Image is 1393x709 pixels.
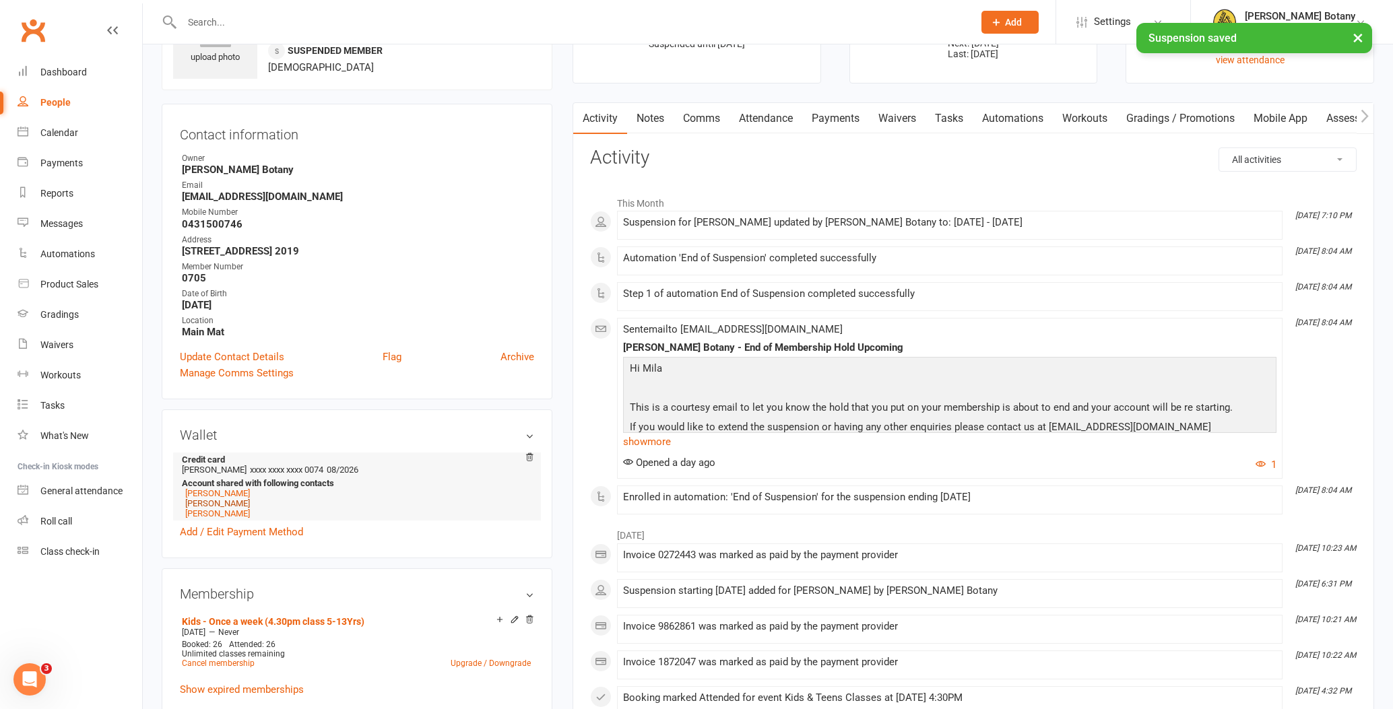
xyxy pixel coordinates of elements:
span: Settings [1094,7,1131,37]
strong: Account shared with following contacts [182,478,527,488]
span: [DEMOGRAPHIC_DATA] [268,61,374,73]
strong: [EMAIL_ADDRESS][DOMAIN_NAME] [182,191,534,203]
a: Gradings [18,300,142,330]
a: Class kiosk mode [18,537,142,567]
i: [DATE] 7:10 PM [1295,211,1351,220]
a: Product Sales [18,269,142,300]
strong: Main Mat [182,326,534,338]
a: Kids - Once a week (4.30pm class 5-13Yrs) [182,616,364,627]
div: Payments [40,158,83,168]
div: Enrolled in automation: 'End of Suspension' for the suspension ending [DATE] [623,492,1276,503]
strong: [PERSON_NAME] Botany [182,164,534,176]
i: [DATE] 10:22 AM [1295,650,1356,660]
span: Booked: 26 [182,640,222,649]
span: [DATE] [182,628,205,637]
strong: 0705 [182,272,534,284]
strong: 0431500746 [182,218,534,230]
a: show more [623,432,1276,451]
span: xxxx xxxx xxxx 0074 [250,465,323,475]
a: People [18,88,142,118]
a: Comms [674,103,730,134]
a: Show expired memberships [180,683,304,696]
div: Product Sales [40,279,98,290]
div: Calendar [40,127,78,138]
li: [PERSON_NAME] [180,452,534,520]
a: Cancel membership [182,659,255,668]
a: Automations [973,103,1053,134]
a: view attendance [1216,55,1285,65]
a: Reports [18,178,142,209]
strong: [DATE] [182,299,534,311]
span: 08/2026 [327,465,358,475]
div: Invoice 0272443 was marked as paid by the payment provider [623,549,1276,561]
span: Sent email to [EMAIL_ADDRESS][DOMAIN_NAME] [623,323,843,335]
a: Add / Edit Payment Method [180,524,303,540]
a: Dashboard [18,57,142,88]
a: Payments [802,103,869,134]
a: Calendar [18,118,142,148]
a: General attendance kiosk mode [18,476,142,506]
div: What's New [40,430,89,441]
input: Search... [178,13,964,32]
div: Invoice 1872047 was marked as paid by the payment provider [623,656,1276,668]
a: Mobile App [1244,103,1317,134]
div: Owner [182,152,534,165]
a: Waivers [18,330,142,360]
div: Tasks [40,400,65,411]
a: Notes [627,103,674,134]
div: Date of Birth [182,288,534,300]
i: [DATE] 10:23 AM [1295,543,1356,553]
div: Waivers [40,339,73,350]
div: [PERSON_NAME] Botany [1245,10,1355,22]
div: Step 1 of automation End of Suspension completed successfully [623,288,1276,300]
div: Reports [40,188,73,199]
div: Automations [40,248,95,259]
div: General attendance [40,485,123,496]
div: Messages [40,218,83,229]
h3: Activity [590,147,1357,168]
a: [PERSON_NAME] [185,498,250,508]
i: [DATE] 6:31 PM [1295,579,1351,588]
iframe: Intercom live chat [13,663,46,696]
div: Mobile Number [182,206,534,219]
p: Hi Mila [626,360,1273,380]
div: Workouts [40,370,81,380]
h3: Contact information [180,122,534,142]
li: [DATE] [590,521,1357,543]
div: People [40,97,71,108]
span: Add [1005,17,1022,28]
h3: Membership [180,586,534,601]
div: Dashboard [40,67,87,77]
i: [DATE] 10:21 AM [1295,615,1356,624]
button: × [1346,23,1370,52]
a: Upgrade / Downgrade [451,659,531,668]
i: [DATE] 8:04 AM [1295,485,1351,495]
a: Update Contact Details [180,349,284,365]
a: Tasks [18,391,142,421]
span: Never [218,628,239,637]
a: Automations [18,239,142,269]
a: Clubworx [16,13,50,47]
img: thumb_image1629331612.png [1211,9,1238,36]
div: Booking marked Attended for event Kids & Teens Classes at [DATE] 4:30PM [623,692,1276,704]
a: [PERSON_NAME] [185,488,250,498]
div: Address [182,234,534,246]
div: Automation 'End of Suspension' completed successfully [623,252,1276,264]
div: Email [182,179,534,192]
i: [DATE] 8:04 AM [1295,246,1351,256]
li: This Month [590,189,1357,211]
a: Manage Comms Settings [180,365,294,381]
span: If you would like to extend the suspension or having any other enquiries please contact us at [EM... [630,421,1211,433]
a: [PERSON_NAME] [185,508,250,518]
div: Suspension starting [DATE] added for [PERSON_NAME] by [PERSON_NAME] Botany [623,585,1276,597]
span: This is a courtesy email to let you know the hold that you put on your membership is about to end... [630,401,1233,413]
div: [PERSON_NAME] Botany - End of Membership Hold Upcoming [623,342,1276,353]
a: Flag [383,349,401,365]
a: Activity [573,103,627,134]
a: Messages [18,209,142,239]
a: Gradings / Promotions [1117,103,1244,134]
div: Gradings [40,309,79,320]
a: Tasks [926,103,973,134]
i: [DATE] 4:32 PM [1295,686,1351,696]
button: Add [981,11,1039,34]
